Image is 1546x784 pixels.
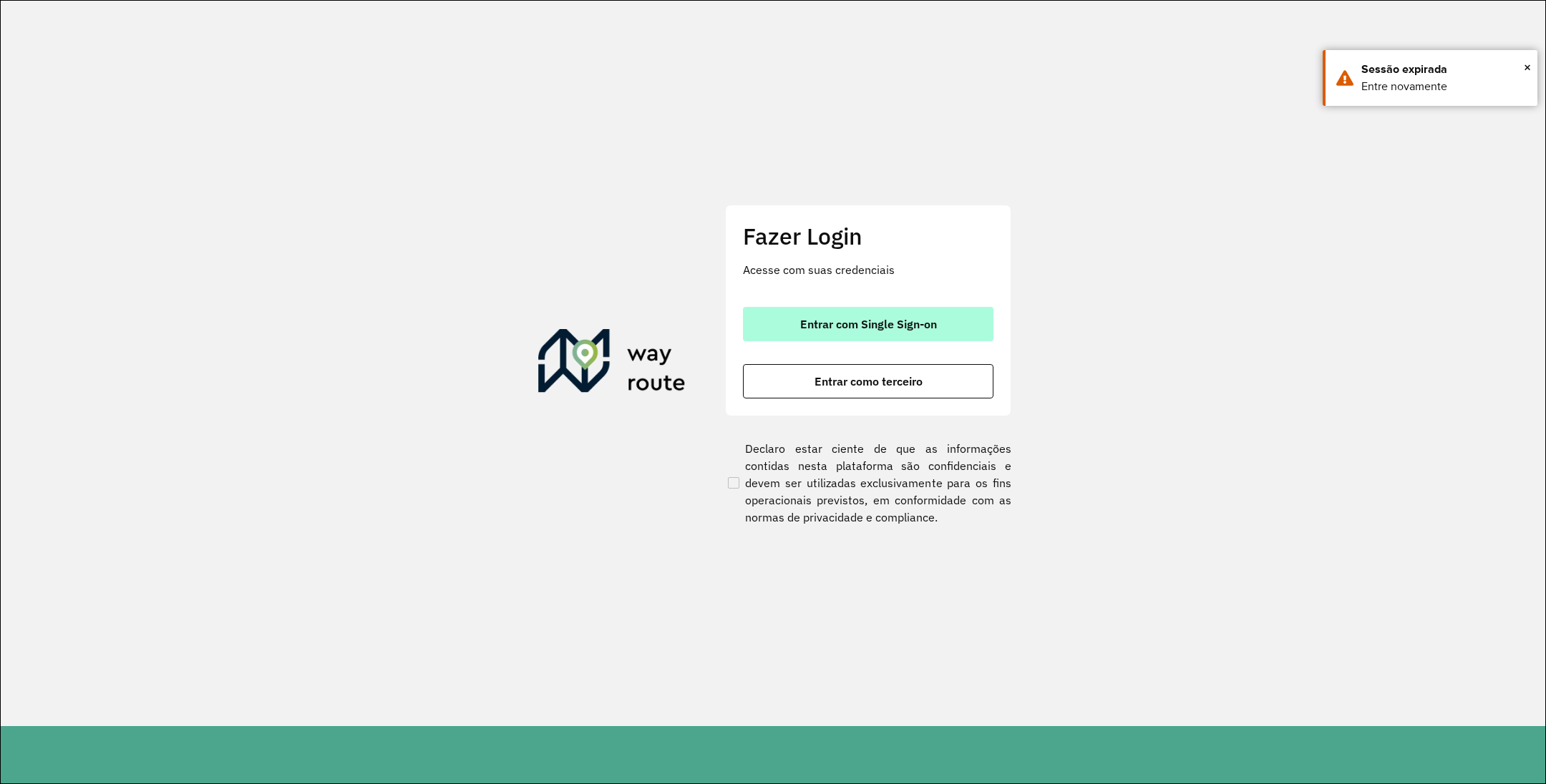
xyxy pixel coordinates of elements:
label: Declaro estar ciente de que as informações contidas nesta plataforma são confidenciais e devem se... [725,440,1011,526]
div: Sessão expirada [1361,61,1527,78]
button: Close [1524,57,1531,78]
span: × [1524,57,1531,78]
img: Roteirizador AmbevTech [538,329,686,398]
span: Entrar com Single Sign-on [800,318,937,330]
button: button [743,364,993,398]
h2: Fazer Login [743,222,993,250]
p: Acesse com suas credenciais [743,261,993,278]
div: Entre novamente [1361,78,1527,95]
span: Entrar como terceiro [815,376,923,387]
button: button [743,307,993,341]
